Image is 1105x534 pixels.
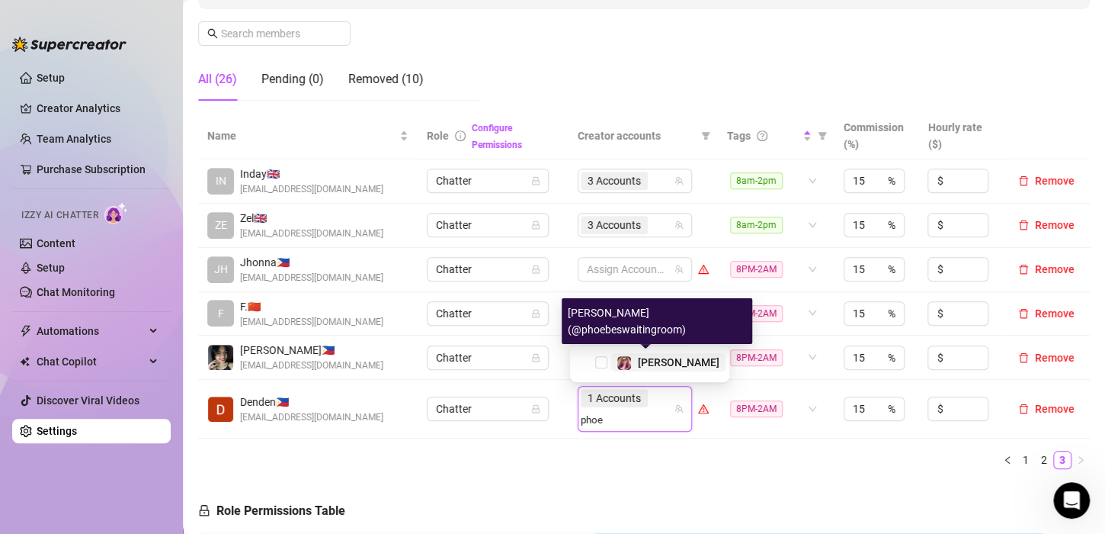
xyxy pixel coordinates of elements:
div: And how can I upgrade only five accounts if the other accounts also get included? [67,310,280,355]
div: [PERSON_NAME] (@phoebeswaitingroom) [562,298,752,344]
span: info-circle [455,130,466,141]
h1: [PERSON_NAME] [74,8,173,19]
p: Active in the last 15m [74,19,183,34]
li: Previous Page [998,451,1017,469]
span: Chatter [436,169,540,192]
span: lock [531,176,540,185]
button: Remove [1012,260,1081,278]
li: 1 [1017,451,1035,469]
span: 8PM-2AM [730,305,783,322]
span: [EMAIL_ADDRESS][DOMAIN_NAME] [240,271,383,285]
div: Pending (0) [261,70,324,88]
button: right [1071,451,1090,469]
span: Remove [1035,403,1075,415]
span: delete [1018,404,1029,414]
li: 3 [1053,451,1071,469]
div: And how can I upgrade only five accounts if the other accounts also get included? [55,301,293,365]
span: team [674,265,684,274]
span: [PERSON_NAME] [638,356,719,368]
span: filter [698,124,713,147]
span: Automations [37,319,145,343]
a: Setup [37,72,65,84]
a: 2 [1036,452,1052,468]
span: team [674,176,684,185]
button: Gif picker [48,417,60,429]
span: 3 Accounts [581,216,648,234]
span: 8am-2pm [730,172,783,189]
button: Upload attachment [72,417,85,429]
a: Creator Analytics [37,96,159,121]
span: delete [1018,308,1029,319]
span: ZE [215,217,227,233]
a: Check out our plans and pricing here. [31,68,232,80]
span: 8am-2pm [730,217,783,233]
div: All (26) [198,70,237,88]
div: FLASH30! 🎉 [31,89,274,134]
span: [EMAIL_ADDRESS][DOMAIN_NAME] [240,359,383,373]
span: Role [427,130,449,142]
a: 1 [1017,452,1034,468]
span: Remove [1035,175,1075,187]
span: 3 Accounts [581,172,648,190]
span: IN [216,172,226,189]
button: Remove [1012,172,1081,190]
textarea: Message… [13,385,292,411]
img: Profile image for Ella [43,8,68,33]
span: question-circle [757,130,767,141]
span: F [218,305,224,322]
a: 3 [1054,452,1071,468]
span: Remove [1035,307,1075,320]
button: Start recording [97,417,109,429]
button: Remove [1012,400,1081,418]
div: Admin says… [12,301,293,366]
b: Got questions about pricing? Just reply —i’m here to help. [31,143,267,170]
button: go back [10,6,39,35]
th: Name [198,113,418,159]
span: delete [1018,220,1029,230]
span: left [1003,455,1012,465]
div: Removed (10) [348,70,424,88]
input: Search members [221,25,329,42]
span: [PERSON_NAME] 🇵🇭 [240,342,383,359]
div: Will I still keep access to the ten accounts if I only purchase the lite version for them and jus... [55,211,293,288]
span: Name [207,127,396,144]
span: Jhonna 🇵🇭 [240,254,383,271]
span: Chatter [436,397,540,420]
span: Chat Copilot [37,349,145,374]
span: right [1076,455,1085,465]
span: 1 Accounts [581,389,648,407]
span: team [674,220,684,230]
button: Remove [1012,304,1081,323]
span: lock [531,404,540,413]
span: 1 Accounts [588,390,641,407]
span: lock [531,220,540,230]
button: left [998,451,1017,469]
span: delete [1018,352,1029,363]
span: 3 Accounts [588,217,641,233]
a: Setup [37,262,65,274]
button: Remove [1012,349,1081,367]
span: [EMAIL_ADDRESS][DOMAIN_NAME] [240,315,383,330]
div: Will I still keep access to the ten accounts if I only purchase the lite version for them and jus... [67,220,280,279]
button: Send a message… [261,411,286,436]
span: team [674,404,684,413]
span: Remove [1035,219,1075,231]
span: Tags [727,127,751,144]
span: Chatter [436,214,540,236]
span: Inday 🇬🇧 [240,166,383,182]
span: F. 🇨🇳 [240,298,383,315]
a: Purchase Subscription [37,157,159,182]
span: Zel 🇬🇧 [240,210,383,227]
span: [EMAIL_ADDRESS][DOMAIN_NAME] [240,182,383,197]
button: Emoji picker [24,417,36,429]
span: Select tree node [595,356,607,368]
span: lock [531,353,540,362]
span: filter [818,131,827,140]
a: Team Analytics [37,133,111,145]
b: And guess what? Grab your license during the trial and get 30% off your first month with the code [31,90,252,132]
div: ? [263,365,293,399]
div: Close [267,6,295,34]
img: Chat Copilot [20,356,30,367]
img: AI Chatter [104,202,128,224]
span: filter [815,124,830,147]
